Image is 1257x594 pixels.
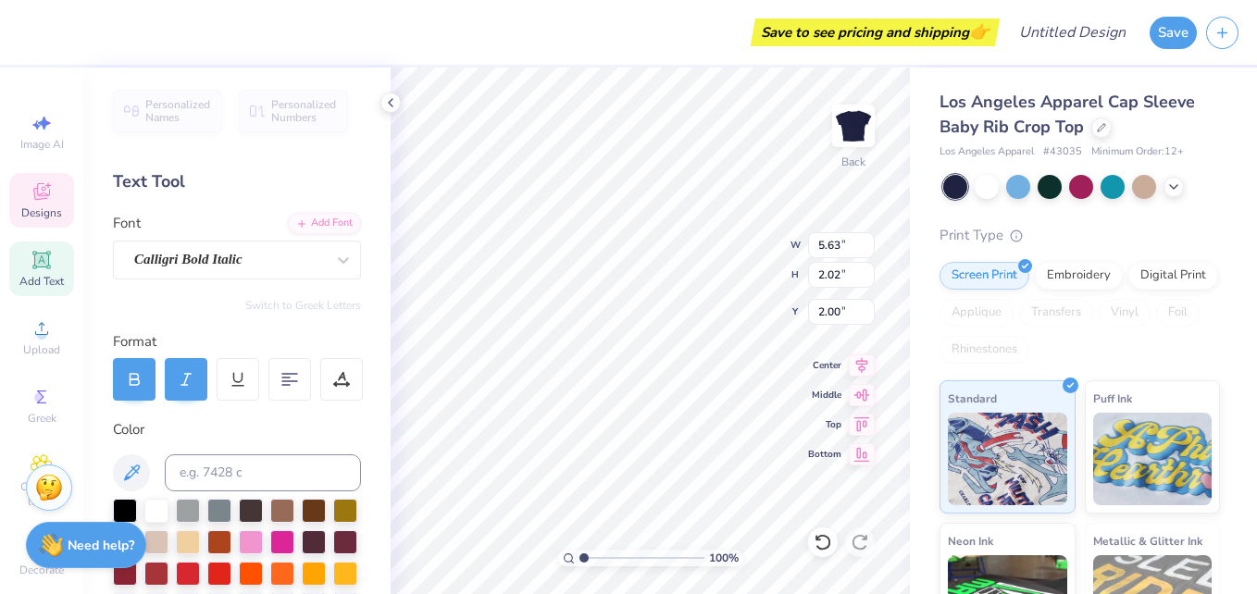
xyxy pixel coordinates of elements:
span: Decorate [19,563,64,577]
div: Screen Print [940,262,1029,290]
div: Vinyl [1099,299,1151,327]
span: Clipart & logos [9,479,74,509]
span: 👉 [969,20,989,43]
span: Bottom [808,448,841,461]
span: Middle [808,389,841,402]
span: Neon Ink [948,531,993,551]
div: Format [113,331,363,353]
span: # 43035 [1043,144,1082,160]
div: Applique [940,299,1014,327]
span: Metallic & Glitter Ink [1093,531,1202,551]
span: Los Angeles Apparel Cap Sleeve Baby Rib Crop Top [940,91,1195,138]
span: Los Angeles Apparel [940,144,1034,160]
div: Embroidery [1035,262,1123,290]
div: Back [841,154,865,170]
img: Puff Ink [1093,413,1213,505]
div: Color [113,419,361,440]
button: Save [1150,17,1197,49]
span: Center [808,359,841,372]
div: Transfers [1019,299,1093,327]
span: Greek [28,411,56,426]
div: Rhinestones [940,336,1029,364]
span: Personalized Numbers [271,98,337,124]
div: Print Type [940,225,1220,246]
span: Designs [21,205,62,220]
div: Digital Print [1128,262,1218,290]
div: Save to see pricing and shipping [755,19,995,46]
span: Image AI [20,137,64,152]
span: Standard [948,389,997,408]
span: Minimum Order: 12 + [1091,144,1184,160]
div: Text Tool [113,169,361,194]
label: Font [113,213,141,234]
img: Standard [948,413,1067,505]
div: Add Font [288,213,361,234]
span: Top [808,418,841,431]
span: Personalized Names [145,98,211,124]
input: Untitled Design [1004,14,1140,51]
button: Switch to Greek Letters [245,298,361,313]
div: Foil [1156,299,1200,327]
img: Back [835,107,872,144]
span: Add Text [19,274,64,289]
span: Puff Ink [1093,389,1132,408]
strong: Need help? [68,537,134,554]
span: Upload [23,342,60,357]
span: 100 % [709,550,739,566]
input: e.g. 7428 c [165,454,361,491]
